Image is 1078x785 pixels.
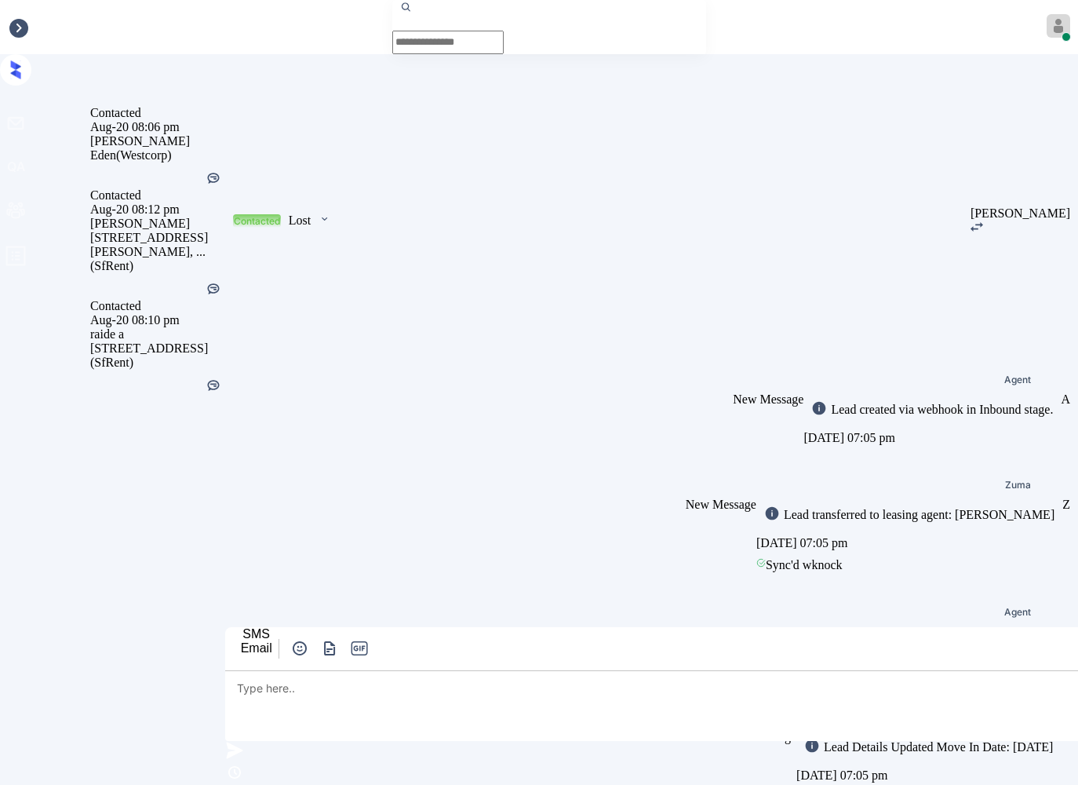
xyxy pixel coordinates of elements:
[206,170,221,188] div: Kelsey was silent
[1004,608,1031,617] div: Agent
[756,532,1062,554] div: [DATE] 07:05 pm
[742,625,813,638] span: New Message
[90,106,225,120] div: Contacted
[90,148,225,162] div: Eden (Westcorp)
[206,281,221,299] div: Kelsey was silent
[90,231,225,273] div: [STREET_ADDRESS][PERSON_NAME], ... (SfRent)
[90,134,225,148] div: [PERSON_NAME]
[90,217,225,231] div: [PERSON_NAME]
[206,170,221,186] img: Kelsey was silent
[803,427,1061,449] div: [DATE] 07:05 pm
[8,20,51,35] div: Property
[320,639,340,658] img: icon-zuma
[290,639,309,658] img: icon-zuma
[90,299,225,313] div: Contacted
[90,341,225,370] div: [STREET_ADDRESS] (SfRent)
[90,188,225,203] div: Contacted
[90,313,225,327] div: Aug-20 08:10 pm
[319,212,330,226] img: icon-zuma
[90,120,225,134] div: Aug-20 08:06 pm
[206,378,221,396] div: Kelsey was silent
[289,214,311,228] div: Lost
[733,392,803,406] span: New Message
[1061,392,1070,407] div: A
[241,641,272,655] div: Email
[1005,480,1031,490] div: Zuma
[1004,375,1031,385] span: Agent
[971,222,983,232] img: icon-zuma
[5,245,27,272] span: profile
[206,378,221,393] img: Kelsey was silent
[1061,625,1070,639] div: A
[827,403,1053,417] div: Lead created via webhook in Inbound stage.
[764,506,780,521] img: icon-zuma
[811,400,827,416] img: icon-zuma
[225,741,244,760] img: icon-zuma
[241,627,272,641] div: SMS
[1047,14,1070,38] img: avatar
[1062,498,1070,512] div: Z
[756,554,1062,576] div: Sync'd w knock
[90,327,225,341] div: raide a
[206,281,221,297] img: Kelsey was silent
[234,215,280,227] div: Contacted
[780,508,1054,522] div: Lead transferred to leasing agent: [PERSON_NAME]
[90,203,225,217] div: Aug-20 08:12 pm
[686,498,756,511] span: New Message
[225,763,244,782] img: icon-zuma
[971,206,1070,221] div: [PERSON_NAME]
